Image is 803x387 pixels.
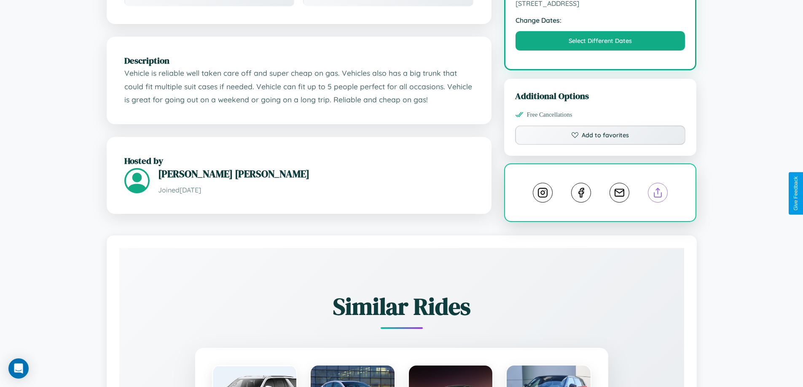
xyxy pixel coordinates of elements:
p: Vehicle is reliable well taken care off and super cheap on gas. Vehicles also has a big trunk tha... [124,67,474,107]
h2: Similar Rides [149,290,655,323]
p: Joined [DATE] [158,184,474,196]
h2: Hosted by [124,155,474,167]
h3: [PERSON_NAME] [PERSON_NAME] [158,167,474,181]
div: Give Feedback [793,176,799,211]
button: Select Different Dates [516,31,685,51]
button: Add to favorites [515,125,686,145]
div: Open Intercom Messenger [8,358,29,379]
h3: Additional Options [515,90,686,102]
strong: Change Dates: [516,16,685,24]
h2: Description [124,54,474,67]
span: Free Cancellations [527,111,572,118]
